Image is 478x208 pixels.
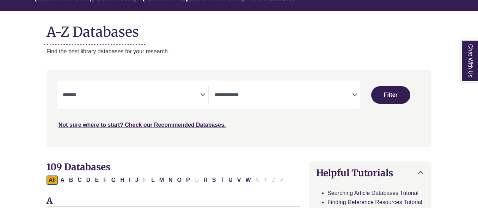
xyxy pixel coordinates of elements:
button: Filter Results A [58,176,67,185]
p: Find the best library databases for your research. [47,47,432,56]
button: Filter Results E [93,176,101,185]
button: Helpful Tutorials [309,162,431,184]
button: Filter Results S [210,176,218,185]
textarea: Search [215,93,352,98]
a: Finding Reference Resources Tutorial [327,199,422,205]
button: Filter Results V [235,176,243,185]
button: Submit for Search Results [371,86,410,104]
h1: A-Z Databases [47,18,432,40]
button: Filter Results T [218,176,226,185]
button: Filter Results P [184,176,192,185]
button: Filter Results I [127,176,133,185]
button: Filter Results M [157,176,166,185]
button: Filter Results R [201,176,210,185]
button: Filter Results F [101,176,109,185]
button: Filter Results D [84,176,93,185]
button: All [47,176,58,185]
button: Filter Results C [75,176,84,185]
button: Filter Results G [109,176,118,185]
nav: Search filters [47,70,432,147]
h3: A [47,196,300,207]
button: Filter Results N [166,176,175,185]
button: Filter Results J [133,176,140,185]
button: Filter Results L [149,176,157,185]
button: Filter Results W [243,176,253,185]
a: Searching Article Databases Tutorial [327,190,418,196]
span: 109 Databases [47,161,110,173]
a: Not sure where to start? Check our Recommended Databases. [59,122,226,128]
div: Alpha-list to filter by first letter of database name [47,177,286,183]
button: Filter Results U [226,176,235,185]
textarea: Search [63,93,200,98]
button: Filter Results O [175,176,184,185]
button: Filter Results B [67,176,75,185]
button: Filter Results H [118,176,127,185]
